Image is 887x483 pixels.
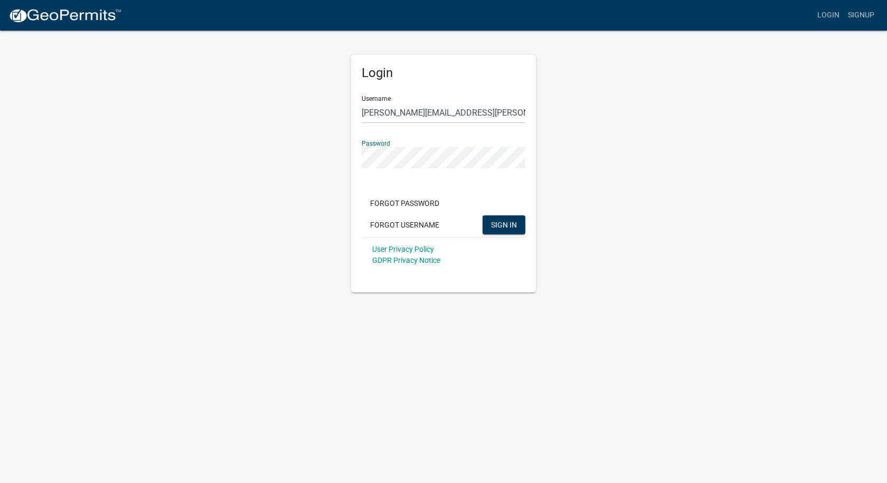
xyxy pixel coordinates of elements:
[483,215,525,234] button: SIGN IN
[372,245,434,253] a: User Privacy Policy
[491,220,517,229] span: SIGN IN
[844,5,879,25] a: Signup
[362,194,448,213] button: Forgot Password
[372,256,440,264] a: GDPR Privacy Notice
[362,215,448,234] button: Forgot Username
[813,5,844,25] a: Login
[362,65,525,81] h5: Login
